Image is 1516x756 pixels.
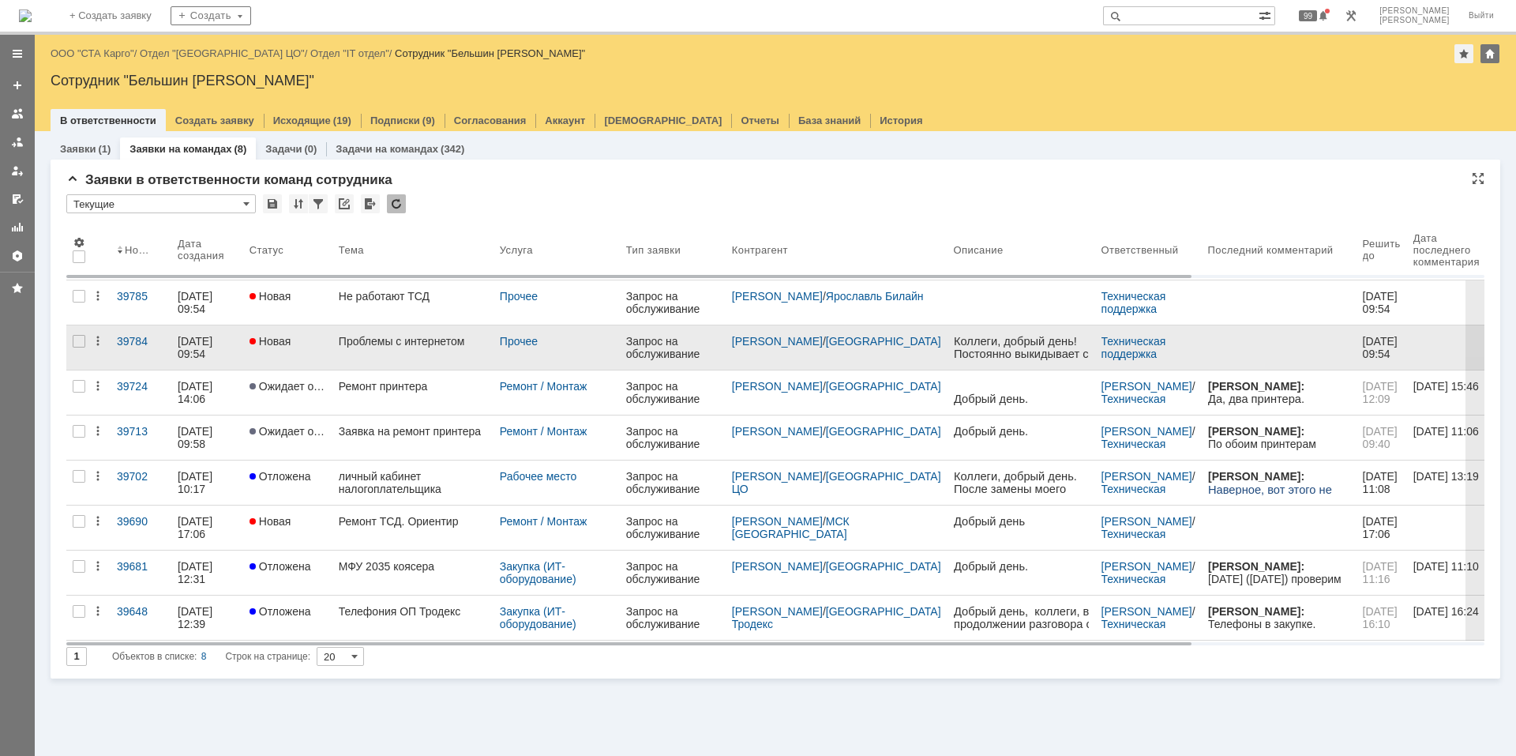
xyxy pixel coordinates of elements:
[60,115,156,126] a: В ответственности
[332,416,493,460] a: Заявка на ремонт принтера
[111,220,171,280] th: Номер
[454,115,527,126] a: Согласования
[99,513,107,525] span: A
[604,115,722,126] a: [DEMOGRAPHIC_DATA]
[250,605,311,618] span: Отложена
[732,605,941,630] div: /
[243,551,332,595] a: Отложена
[332,370,493,415] a: Ремонт принтера
[171,461,243,505] a: [DATE] 10:17
[339,560,487,573] div: МФУ 2035 коясера
[732,380,823,393] a: [PERSON_NAME]
[1101,425,1195,450] div: /
[1363,470,1401,495] span: [DATE] 11:08
[1407,416,1499,460] a: [DATE] 11:06
[732,335,941,348] div: /
[43,332,73,344] span: cargo
[500,335,538,348] a: Прочее
[9,128,146,141] span: Оператор группы учёта
[387,194,406,213] div: Обновлять список
[333,115,351,126] div: (19)
[171,280,243,325] a: [DATE] 09:54
[1363,238,1401,261] div: Решить до
[92,560,104,573] div: Действия
[732,605,823,618] a: [PERSON_NAME]
[1363,560,1401,585] span: [DATE] 11:16
[1101,483,1169,508] a: Техническая поддержка
[243,506,332,550] a: Новая
[500,515,587,528] a: Ремонт / Монтаж
[1407,220,1499,280] th: Дата последнего комментария
[1407,461,1499,505] a: [DATE] 13:19
[332,551,493,595] a: МФУ 2035 коясера
[99,381,107,393] span: A
[243,596,332,640] a: Отложена
[178,238,224,261] div: Дата создания
[92,335,104,348] div: Действия
[79,261,82,273] span: t
[178,335,216,360] div: [DATE] 09:54
[96,381,99,393] span: .
[626,335,719,360] div: Запрос на обслуживание
[9,101,84,114] span: С уважением,
[732,380,941,393] div: /
[106,548,133,561] span: @sta
[335,194,354,213] div: Скопировать ссылку на список
[140,47,305,59] a: Отдел "[GEOGRAPHIC_DATA] ЦО"
[732,470,823,483] a: [PERSON_NAME]
[1101,528,1169,553] a: Техническая поддержка
[8,288,206,340] img: download
[1357,596,1407,640] a: [DATE] 16:10
[500,425,587,438] a: Ремонт / Монтаж
[92,380,104,393] div: Действия
[732,515,941,540] div: /
[620,416,726,460] a: Запрос на обслуживание
[620,506,726,550] a: Запрос на обслуживание
[243,280,332,325] a: Новая
[17,273,20,285] span: .
[171,220,243,280] th: Дата создания
[1357,461,1407,505] a: [DATE] 11:08
[23,527,26,540] span: .
[26,561,36,574] span: ru
[1413,560,1479,573] div: [DATE] 11:10
[111,506,171,550] a: 39690
[1259,7,1274,22] span: Расширенный поиск
[1407,370,1499,415] a: [DATE] 15:46
[1095,220,1202,280] th: Ответственный
[500,290,538,303] a: Прочее
[263,194,282,213] div: Сохранить вид
[51,73,1500,88] div: Сотрудник "Бельшин [PERSON_NAME]"
[5,243,30,269] a: Настройки
[1357,551,1407,595] a: [DATE] 11:16
[1101,470,1195,495] div: /
[339,605,487,618] div: Телефония ОП Тродекс
[620,370,726,415] a: Запрос на обслуживание
[309,194,328,213] div: Фильтрация...
[111,461,171,505] a: 39702
[1101,380,1192,393] a: [PERSON_NAME]
[732,290,823,303] a: [PERSON_NAME]
[1101,335,1169,360] a: Техническая поддержка
[1101,560,1192,573] a: [PERSON_NAME]
[171,506,243,550] a: [DATE] 17:06
[826,335,941,348] a: [GEOGRAPHIC_DATA]
[500,470,576,483] a: Рабочее место
[5,101,30,126] a: Заявки на командах
[332,325,493,370] a: Проблемы с интернетом
[626,380,719,405] div: Запрос на обслуживание
[732,515,853,540] a: МСК [GEOGRAPHIC_DATA]
[5,73,30,98] a: Создать заявку
[250,290,291,303] span: Новая
[626,425,719,450] div: Запрос на обслуживание
[620,220,726,280] th: Тип заявки
[1363,380,1401,405] span: [DATE] 12:09
[1101,290,1169,315] a: Техническая поддержка
[5,215,30,240] a: Отчеты
[273,115,331,126] a: Исходящие
[60,143,96,155] a: Заявки
[1363,605,1401,630] span: [DATE] 16:10
[140,47,310,59] div: /
[26,393,36,406] span: ru
[1101,438,1169,463] a: Техническая поддержка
